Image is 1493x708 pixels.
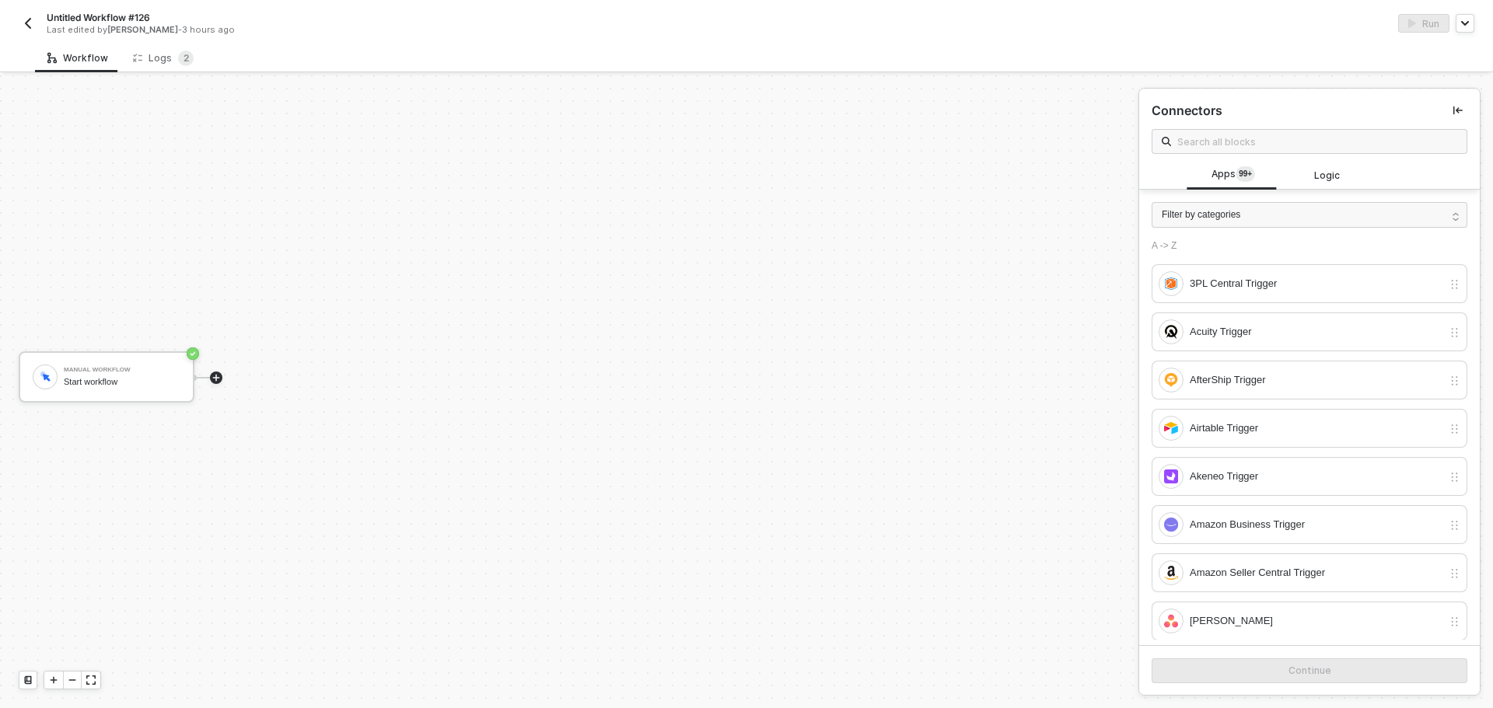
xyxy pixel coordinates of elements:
img: integration-icon [1164,325,1178,339]
img: drag [1449,519,1460,532]
img: integration-icon [1164,469,1178,483]
span: icon-success-page [187,347,199,360]
img: drag [1449,567,1460,580]
span: icon-play [212,373,221,382]
div: Airtable Trigger [1190,420,1442,437]
span: [PERSON_NAME] [107,24,178,35]
div: Akeneo Trigger [1190,468,1442,485]
div: Workflow [47,52,108,65]
sup: 109 [1236,166,1255,182]
div: 3PL Central Trigger [1190,275,1442,292]
span: Apps [1212,166,1255,183]
input: Search all blocks [1177,133,1457,150]
img: back [22,17,34,30]
img: icon [38,370,52,383]
span: Logic [1314,168,1340,183]
img: drag [1449,326,1460,339]
img: integration-icon [1164,518,1178,532]
span: icon-play [49,675,58,685]
img: integration-icon [1164,566,1178,580]
div: Connectors [1152,103,1222,119]
img: drag [1449,278,1460,291]
div: AfterShip Trigger [1190,371,1442,389]
button: activateRun [1398,14,1449,33]
span: icon-collapse-left [1453,106,1463,115]
img: integration-icon [1164,614,1178,628]
div: Start workflow [64,377,180,387]
img: drag [1449,375,1460,387]
img: search [1162,137,1171,146]
div: Logs [133,51,194,66]
div: A -> Z [1152,240,1467,252]
img: drag [1449,471,1460,483]
div: [PERSON_NAME] [1190,612,1442,630]
div: Acuity Trigger [1190,323,1442,340]
span: 2 [184,52,189,64]
img: integration-icon [1164,277,1178,291]
div: Amazon Business Trigger [1190,516,1442,533]
span: icon-minus [68,675,77,685]
div: Manual Workflow [64,367,180,373]
img: drag [1449,616,1460,628]
button: back [19,14,37,33]
button: Continue [1152,658,1467,683]
span: icon-expand [86,675,96,685]
span: Filter by categories [1162,208,1240,222]
img: drag [1449,423,1460,435]
span: Untitled Workflow #126 [47,11,150,24]
div: Amazon Seller Central Trigger [1190,564,1442,581]
sup: 2 [178,51,194,66]
img: integration-icon [1164,373,1178,387]
div: Last edited by - 3 hours ago [47,24,711,36]
img: integration-icon [1164,421,1178,435]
